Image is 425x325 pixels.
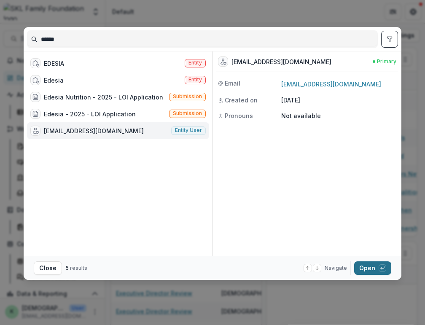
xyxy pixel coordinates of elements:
p: [DATE] [281,96,396,105]
div: Edesia - 2025 - LOI Application [44,110,136,118]
a: [EMAIL_ADDRESS][DOMAIN_NAME] [281,81,381,88]
div: [EMAIL_ADDRESS][DOMAIN_NAME] [44,126,144,135]
span: Submission [173,94,202,99]
div: Edesia Nutrition - 2025 - LOI Application [44,93,163,102]
span: Navigate [325,264,347,272]
span: Submission [173,110,202,116]
div: Edesia [44,76,64,85]
span: Pronouns [225,111,253,120]
span: results [70,265,87,271]
button: Open [354,261,391,275]
button: Close [34,261,62,275]
span: Created on [225,96,258,105]
span: Entity [188,60,202,66]
span: Entity user [175,127,202,133]
div: [EMAIL_ADDRESS][DOMAIN_NAME] [231,57,331,66]
div: EDESIA [44,59,64,68]
span: Entity [188,77,202,83]
span: Email [225,79,240,88]
button: toggle filters [381,31,398,48]
span: 5 [65,265,69,271]
span: Primary [377,58,396,65]
p: Not available [281,111,396,120]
